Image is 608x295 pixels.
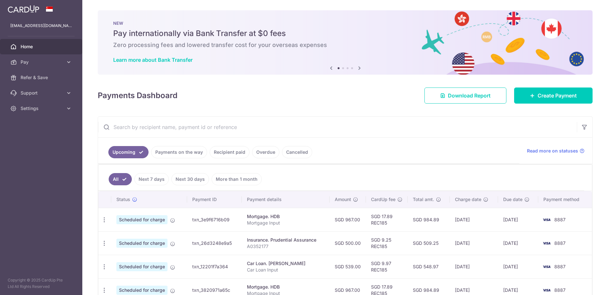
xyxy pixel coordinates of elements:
span: Scheduled for charge [116,262,168,271]
span: Home [21,43,63,50]
td: SGD 539.00 [330,255,366,278]
h5: Pay internationally via Bank Transfer at $0 fees [113,28,577,39]
th: Payment details [242,191,329,208]
img: Bank Card [540,286,553,294]
span: Read more on statuses [527,148,578,154]
th: Payment method [538,191,592,208]
td: SGD 548.97 [408,255,450,278]
a: Next 7 days [134,173,169,185]
p: Car Loan Input [247,267,324,273]
a: All [109,173,132,185]
a: Create Payment [514,88,593,104]
a: Overdue [252,146,279,158]
div: Mortgage. HDB [247,284,324,290]
span: Create Payment [538,92,577,99]
span: 8887 [554,240,566,246]
span: Total amt. [413,196,434,203]
a: Next 30 days [171,173,209,185]
td: [DATE] [498,231,538,255]
td: SGD 509.25 [408,231,450,255]
td: SGD 500.00 [330,231,366,255]
p: A0352177 [247,243,324,250]
span: 8887 [554,287,566,293]
img: Bank Card [540,263,553,271]
td: SGD 17.89 REC185 [366,208,408,231]
span: Amount [335,196,351,203]
span: Scheduled for charge [116,215,168,224]
td: SGD 9.25 REC185 [366,231,408,255]
div: Mortgage. HDB [247,213,324,220]
td: txn_12201f7a364 [187,255,242,278]
td: SGD 967.00 [330,208,366,231]
h6: Zero processing fees and lowered transfer cost for your overseas expenses [113,41,577,49]
a: Read more on statuses [527,148,585,154]
div: Insurance. Prudential Assurance [247,237,324,243]
img: CardUp [8,5,39,13]
a: Payments on the way [151,146,207,158]
span: Settings [21,105,63,112]
th: Payment ID [187,191,242,208]
span: 8887 [554,264,566,269]
img: Bank transfer banner [98,10,593,75]
span: Scheduled for charge [116,239,168,248]
p: [EMAIL_ADDRESS][DOMAIN_NAME] [10,23,72,29]
a: Upcoming [108,146,149,158]
td: [DATE] [498,255,538,278]
a: Learn more about Bank Transfer [113,57,193,63]
td: [DATE] [450,255,498,278]
td: txn_3e9f6716b09 [187,208,242,231]
td: [DATE] [450,208,498,231]
span: Due date [503,196,522,203]
span: Charge date [455,196,481,203]
span: Support [21,90,63,96]
div: Car Loan. [PERSON_NAME] [247,260,324,267]
h4: Payments Dashboard [98,90,177,101]
span: CardUp fee [371,196,395,203]
span: Scheduled for charge [116,286,168,295]
td: SGD 984.89 [408,208,450,231]
p: NEW [113,21,577,26]
span: Download Report [448,92,491,99]
a: More than 1 month [212,173,262,185]
input: Search by recipient name, payment id or reference [98,117,577,137]
a: Recipient paid [210,146,250,158]
span: Refer & Save [21,74,63,81]
span: 8887 [554,217,566,222]
a: Download Report [424,88,506,104]
td: txn_26d3248e9a5 [187,231,242,255]
img: Bank Card [540,239,553,247]
td: [DATE] [450,231,498,255]
td: SGD 9.97 REC185 [366,255,408,278]
span: Pay [21,59,63,65]
span: Status [116,196,130,203]
td: [DATE] [498,208,538,231]
img: Bank Card [540,216,553,224]
a: Cancelled [282,146,312,158]
p: Mortgage Input [247,220,324,226]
